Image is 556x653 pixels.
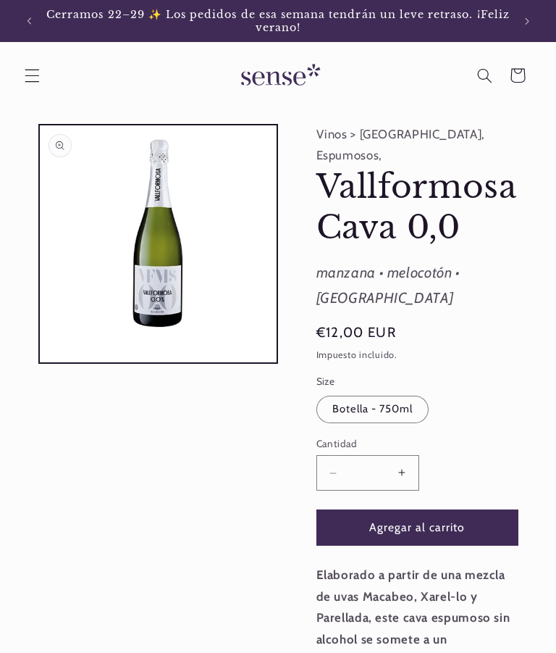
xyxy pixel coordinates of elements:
h1: Vallformosa Cava 0,0 [316,167,518,249]
button: Agregar al carrito [316,509,518,545]
span: Cerramos 22–29 ✨ Los pedidos de esa semana tendrán un leve retraso. ¡Feliz verano! [46,8,510,34]
button: Anuncio anterior [13,5,45,37]
span: €12,00 EUR [316,323,397,343]
div: Impuesto incluido. [316,348,518,363]
summary: Menú [15,59,49,92]
summary: Búsqueda [468,59,501,92]
label: Cantidad [316,436,518,451]
media-gallery: Visor de la galería [38,124,279,365]
img: Sense [224,55,332,96]
label: Botella - 750ml [316,396,429,423]
button: Anuncio siguiente [511,5,543,37]
legend: Size [316,374,337,388]
div: manzana • melocotón • [GEOGRAPHIC_DATA] [316,260,518,312]
a: Sense [218,49,338,102]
